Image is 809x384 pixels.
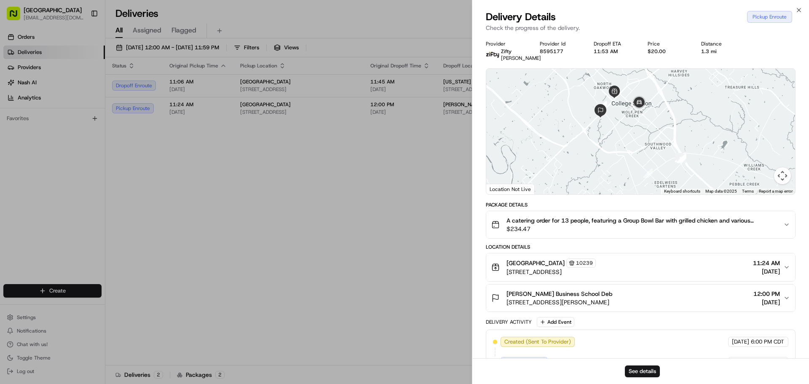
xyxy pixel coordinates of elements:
div: Location Details [486,244,796,250]
a: Open this area in Google Maps (opens a new window) [488,183,516,194]
span: [STREET_ADDRESS] [506,268,596,276]
span: Map data ©2025 [705,189,737,193]
div: Start new chat [38,81,138,89]
button: See details [625,365,660,377]
div: Past conversations [8,110,56,116]
button: Add Event [537,317,574,327]
span: [PERSON_NAME] [26,153,68,160]
span: API Documentation [80,188,135,197]
span: Delivery Details [486,10,556,24]
button: See all [131,108,153,118]
div: Distance [701,40,742,47]
span: [DATE] [753,267,780,276]
div: 1.3 mi [701,48,742,55]
span: [DATE] [753,298,780,306]
div: Dropoff ETA [594,40,634,47]
span: A catering order for 13 people, featuring a Group Bowl Bar with grilled chicken and various toppi... [506,216,777,225]
button: Start new chat [143,83,153,93]
div: 11:53 AM [594,48,634,55]
span: [DATE] [96,131,113,137]
span: 12:00 PM [753,290,780,298]
span: Wisdom [PERSON_NAME] [26,131,90,137]
img: Grace Nketiah [8,145,22,159]
div: 💻 [71,189,78,196]
img: Google [488,183,516,194]
div: Package Details [486,201,796,208]
span: [DATE] [732,338,749,346]
button: A catering order for 13 people, featuring a Group Bowl Bar with grilled chicken and various toppi... [486,211,795,238]
span: 6:00 PM CDT [751,338,784,346]
span: Pylon [84,209,102,215]
button: [PERSON_NAME] Business School Deb[STREET_ADDRESS][PERSON_NAME]12:00 PM[DATE] [486,285,795,311]
span: [STREET_ADDRESS][PERSON_NAME] [506,298,612,306]
a: Terms (opens in new tab) [742,189,754,193]
span: • [91,131,94,137]
img: Nash [8,8,25,25]
input: Clear [22,54,139,63]
div: 10 [677,154,686,163]
img: Wisdom Oko [8,123,22,139]
span: • [70,153,73,160]
button: [GEOGRAPHIC_DATA]10239[STREET_ADDRESS]11:24 AM[DATE] [486,253,795,281]
span: Knowledge Base [17,188,64,197]
a: Report a map error [759,189,793,193]
div: 9 [677,154,686,163]
img: zifty-logo-trans-sq.png [486,48,499,62]
a: Powered byPylon [59,209,102,215]
button: 8595177 [540,48,563,55]
div: 3 [597,101,607,110]
span: 11:24 AM [753,259,780,267]
div: Provider [486,40,526,47]
img: 1736555255976-a54dd68f-1ca7-489b-9aae-adbdc363a1c4 [8,81,24,96]
button: Keyboard shortcuts [664,188,700,194]
span: Created (Sent To Provider) [504,338,571,346]
p: Check the progress of the delivery. [486,24,796,32]
a: 💻API Documentation [68,185,139,200]
div: Location Not Live [486,184,535,194]
span: $234.47 [506,225,777,233]
div: 5 [643,169,653,178]
div: $20.00 [648,48,688,55]
span: [GEOGRAPHIC_DATA] [506,259,565,267]
p: Welcome 👋 [8,34,153,47]
span: [PERSON_NAME] [501,55,541,62]
div: Delivery Activity [486,319,532,325]
div: Price [648,40,688,47]
div: 📗 [8,189,15,196]
span: [DATE] [75,153,92,160]
img: 4920774857489_3d7f54699973ba98c624_72.jpg [18,81,33,96]
span: 10239 [576,260,593,266]
span: Zifty [501,48,512,55]
a: 📗Knowledge Base [5,185,68,200]
div: 7 [675,153,684,162]
img: 1736555255976-a54dd68f-1ca7-489b-9aae-adbdc363a1c4 [17,131,24,138]
div: 8 [676,153,686,162]
div: We're available if you need us! [38,89,116,96]
div: Provider Id [540,40,580,47]
button: Map camera controls [774,167,791,184]
img: 1736555255976-a54dd68f-1ca7-489b-9aae-adbdc363a1c4 [17,154,24,161]
span: [PERSON_NAME] Business School Deb [506,290,612,298]
div: 4 [598,101,607,110]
